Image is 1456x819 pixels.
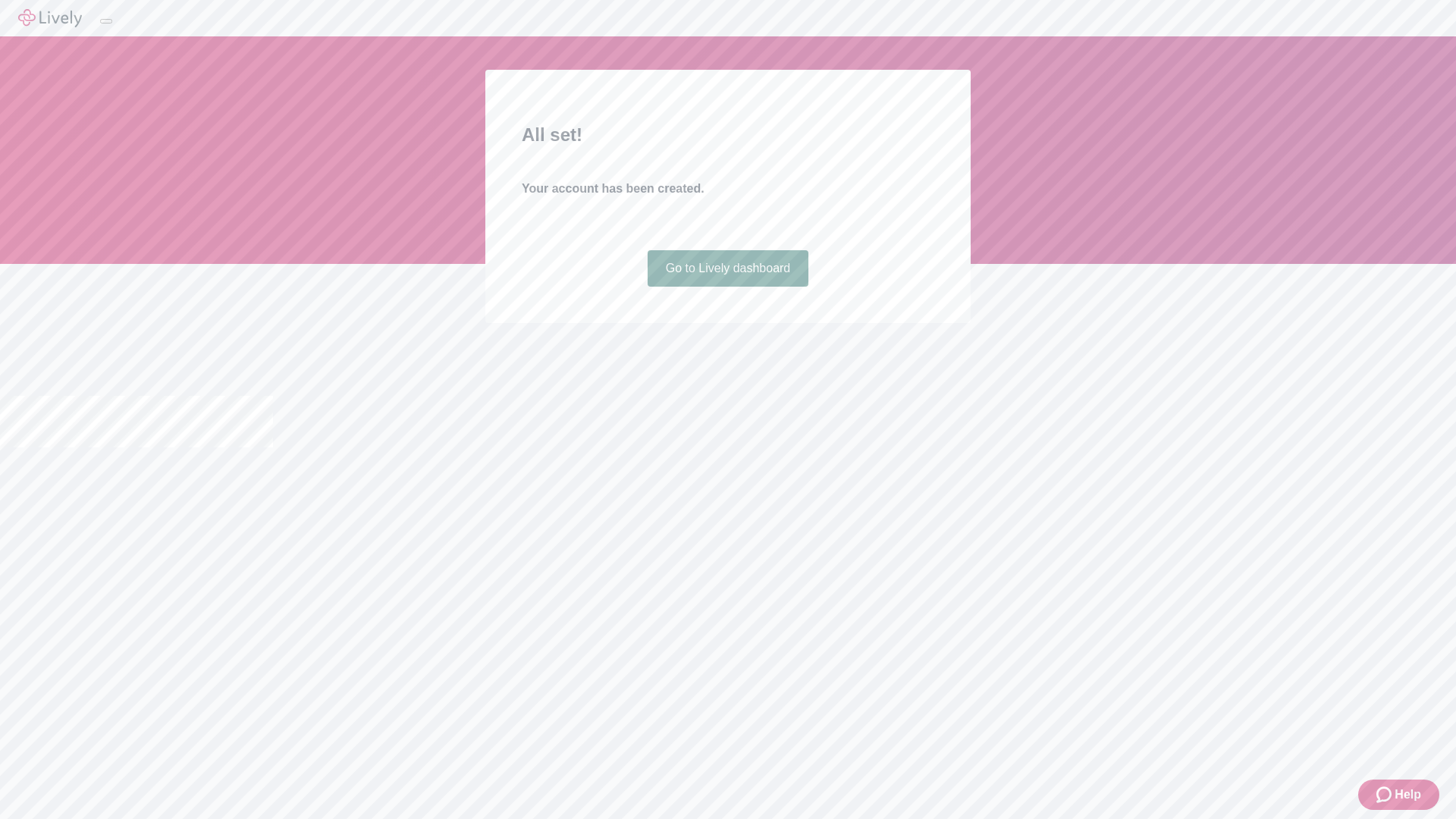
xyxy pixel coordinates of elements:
[1358,780,1439,810] button: Zendesk support iconHelp
[522,180,934,198] h4: Your account has been created.
[522,121,934,149] h2: All set!
[1395,786,1421,804] span: Help
[100,19,112,24] button: Log out
[1376,786,1395,804] svg: Zendesk support icon
[648,250,809,287] a: Go to Lively dashboard
[18,9,82,27] img: Lively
